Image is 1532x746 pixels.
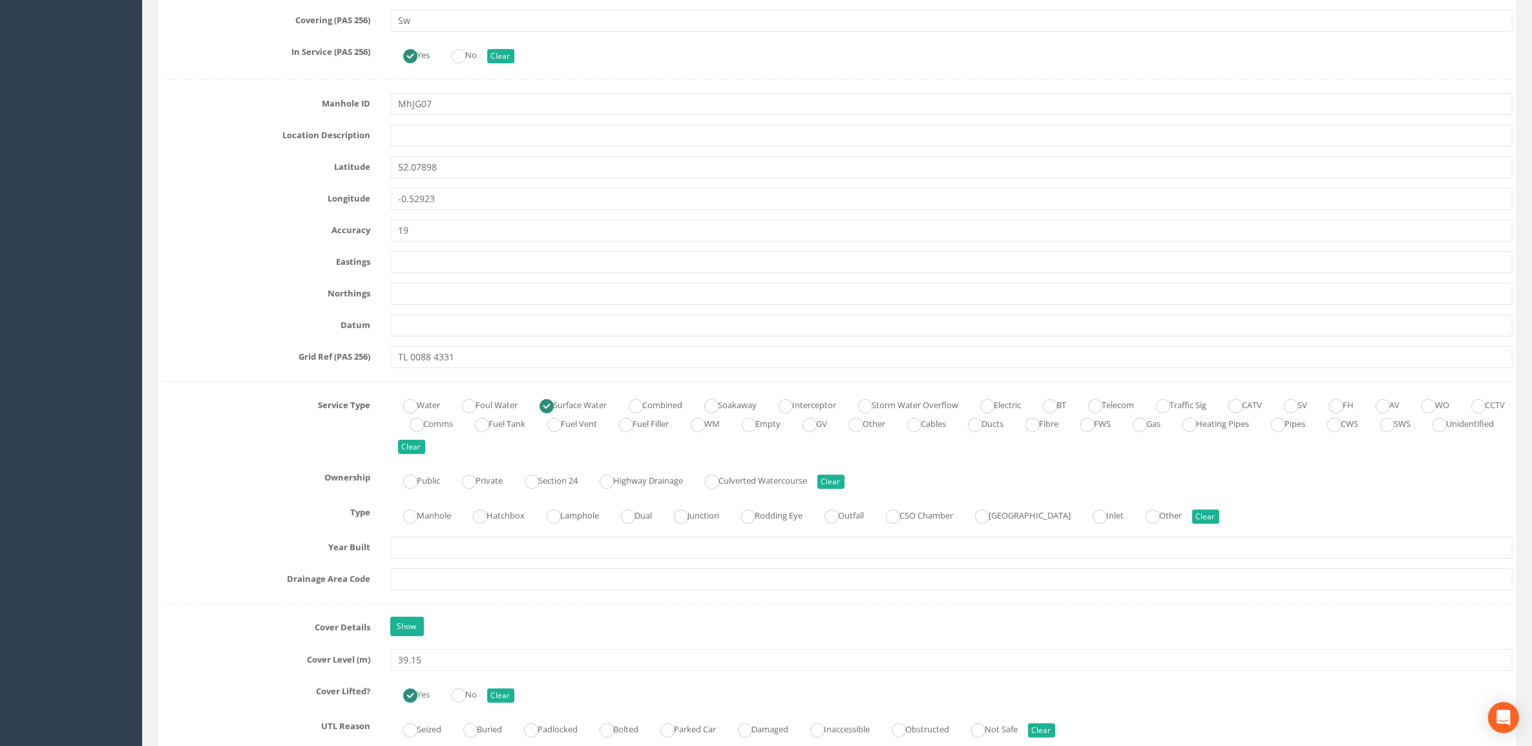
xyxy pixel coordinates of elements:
[1028,723,1055,738] button: Clear
[390,684,430,703] label: Yes
[1367,413,1411,432] label: SWS
[678,413,720,432] label: WM
[439,45,477,63] label: No
[1170,413,1250,432] label: Heating Pipes
[1458,395,1506,413] label: CCTV
[534,413,598,432] label: Fuel Vent
[1271,395,1308,413] label: SV
[812,505,865,524] label: Outfall
[152,395,381,411] label: Service Type
[1363,395,1400,413] label: AV
[790,413,828,432] label: GV
[152,156,381,173] label: Latitude
[962,505,1071,524] label: [GEOGRAPHIC_DATA]
[587,470,684,489] label: Highway Drainage
[449,395,518,413] label: Foul Water
[390,395,441,413] label: Water
[152,568,381,585] label: Drainage Area Code
[1067,413,1111,432] label: FWS
[647,719,717,738] label: Parked Car
[449,470,503,489] label: Private
[1215,395,1263,413] label: CATV
[1133,505,1182,524] label: Other
[1316,395,1354,413] label: FH
[397,413,454,432] label: Comms
[152,283,381,300] label: Northings
[152,41,381,58] label: In Service (PAS 256)
[487,689,514,703] button: Clear
[817,475,845,489] button: Clear
[1080,505,1124,524] label: Inlet
[152,467,381,484] label: Ownership
[725,719,789,738] label: Damaged
[390,45,430,63] label: Yes
[1314,413,1359,432] label: CWS
[390,470,441,489] label: Public
[450,719,503,738] label: Buried
[152,10,381,26] label: Covering (PAS 256)
[608,505,653,524] label: Dual
[462,413,526,432] label: Fuel Tank
[729,413,781,432] label: Empty
[152,315,381,331] label: Datum
[152,220,381,236] label: Accuracy
[766,395,837,413] label: Interceptor
[152,93,381,110] label: Manhole ID
[879,719,950,738] label: Obstructed
[152,681,381,698] label: Cover Lifted?
[661,505,720,524] label: Junction
[439,684,477,703] label: No
[797,719,870,738] label: Inaccessible
[390,719,442,738] label: Seized
[152,125,381,141] label: Location Description
[487,49,514,63] button: Clear
[390,505,452,524] label: Manhole
[1409,395,1450,413] label: WO
[692,470,808,489] label: Culverted Watercourse
[691,395,757,413] label: Soakaway
[616,395,683,413] label: Combined
[152,346,381,363] label: Grid Ref (PAS 256)
[1030,395,1067,413] label: BT
[606,413,669,432] label: Fuel Filler
[152,617,381,634] label: Cover Details
[511,719,578,738] label: Padlocked
[152,188,381,205] label: Longitude
[587,719,639,738] label: Bolted
[534,505,600,524] label: Lamphole
[1013,413,1059,432] label: Fibre
[390,617,424,636] a: Show
[728,505,803,524] label: Rodding Eye
[152,716,381,732] label: UTL Reason
[1075,395,1135,413] label: Telecom
[1488,702,1519,733] div: Open Intercom Messenger
[152,537,381,554] label: Year Built
[152,649,381,666] label: Cover Level (m)
[398,440,425,454] button: Clear
[955,413,1004,432] label: Ducts
[512,470,578,489] label: Section 24
[152,251,381,268] label: Eastings
[152,502,381,519] label: Type
[845,395,959,413] label: Storm Water Overflow
[1143,395,1207,413] label: Traffic Sig
[527,395,607,413] label: Surface Water
[1192,510,1219,524] button: Clear
[1420,413,1495,432] label: Unidentified
[967,395,1022,413] label: Electric
[460,505,525,524] label: Hatchbox
[958,719,1018,738] label: Not Safe
[1258,413,1306,432] label: Pipes
[873,505,954,524] label: CSO Chamber
[1120,413,1161,432] label: Gas
[836,413,886,432] label: Other
[894,413,947,432] label: Cables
